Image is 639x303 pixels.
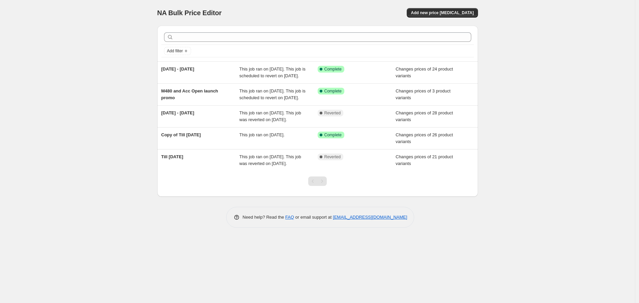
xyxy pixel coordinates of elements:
[324,88,342,94] span: Complete
[407,8,478,18] button: Add new price [MEDICAL_DATA]
[324,132,342,138] span: Complete
[396,110,453,122] span: Changes prices of 28 product variants
[161,66,194,72] span: [DATE] - [DATE]
[164,47,191,55] button: Add filter
[161,154,183,159] span: Till [DATE]
[157,9,222,17] span: NA Bulk Price Editor
[411,10,474,16] span: Add new price [MEDICAL_DATA]
[239,88,305,100] span: This job ran on [DATE]. This job is scheduled to revert on [DATE].
[324,154,341,160] span: Reverted
[308,176,327,186] nav: Pagination
[161,110,194,115] span: [DATE] - [DATE]
[239,110,301,122] span: This job ran on [DATE]. This job was reverted on [DATE].
[239,132,285,137] span: This job ran on [DATE].
[239,154,301,166] span: This job ran on [DATE]. This job was reverted on [DATE].
[294,215,333,220] span: or email support at
[396,88,451,100] span: Changes prices of 3 product variants
[333,215,407,220] a: [EMAIL_ADDRESS][DOMAIN_NAME]
[161,88,218,100] span: M480 and Acc Open launch promo
[396,154,453,166] span: Changes prices of 21 product variants
[396,132,453,144] span: Changes prices of 26 product variants
[161,132,201,137] span: Copy of Till [DATE]
[243,215,286,220] span: Need help? Read the
[239,66,305,78] span: This job ran on [DATE]. This job is scheduled to revert on [DATE].
[324,66,342,72] span: Complete
[285,215,294,220] a: FAQ
[167,48,183,54] span: Add filter
[324,110,341,116] span: Reverted
[396,66,453,78] span: Changes prices of 24 product variants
